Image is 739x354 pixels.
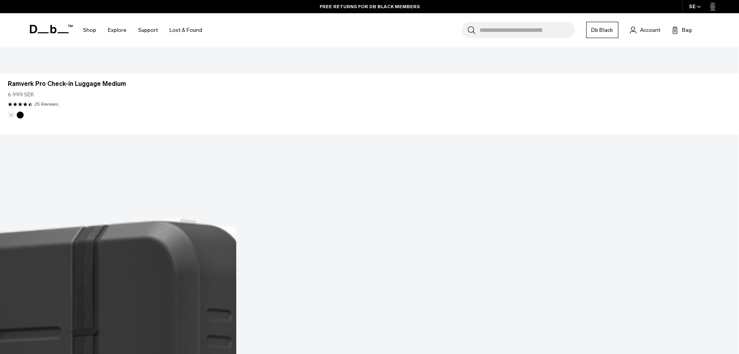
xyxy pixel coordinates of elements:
[586,22,618,38] a: Db Black
[35,101,58,108] a: 25 reviews
[630,25,660,35] a: Account
[8,112,15,119] button: Silver
[108,16,126,44] a: Explore
[320,3,420,10] a: FREE RETURNS FOR DB BLACK MEMBERS
[640,26,660,34] span: Account
[682,26,692,34] span: Bag
[672,25,692,35] button: Bag
[170,16,202,44] a: Lost & Found
[8,91,34,99] span: 6 999 SEK
[138,16,158,44] a: Support
[77,13,208,47] nav: Main Navigation
[83,16,96,44] a: Shop
[8,79,731,89] a: Ramverk Pro Check-in Luggage Medium
[17,112,24,119] button: Black Out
